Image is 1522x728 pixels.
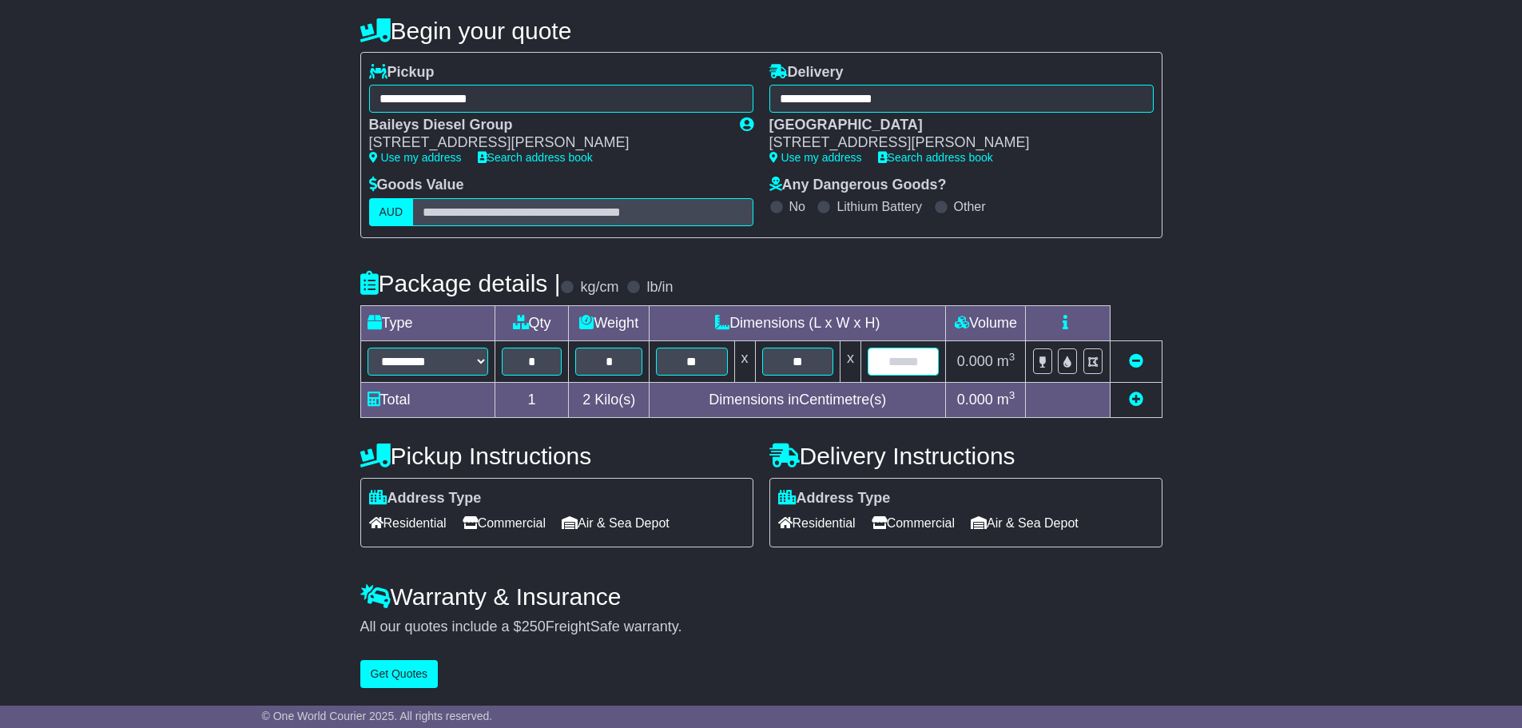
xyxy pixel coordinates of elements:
[957,353,993,369] span: 0.000
[954,199,986,214] label: Other
[946,305,1026,340] td: Volume
[789,199,805,214] label: No
[360,660,439,688] button: Get Quotes
[1129,353,1143,369] a: Remove this item
[840,340,860,382] td: x
[778,490,891,507] label: Address Type
[495,305,569,340] td: Qty
[769,177,947,194] label: Any Dangerous Goods?
[369,198,414,226] label: AUD
[997,353,1015,369] span: m
[837,199,922,214] label: Lithium Battery
[369,117,724,134] div: Baileys Diesel Group
[369,511,447,535] span: Residential
[369,490,482,507] label: Address Type
[971,511,1079,535] span: Air & Sea Depot
[360,619,1162,636] div: All our quotes include a $ FreightSafe warranty.
[360,382,495,417] td: Total
[778,511,856,535] span: Residential
[463,511,546,535] span: Commercial
[734,340,755,382] td: x
[580,279,618,296] label: kg/cm
[369,134,724,152] div: [STREET_ADDRESS][PERSON_NAME]
[369,177,464,194] label: Goods Value
[478,151,593,164] a: Search address book
[1129,392,1143,408] a: Add new item
[1009,351,1015,363] sup: 3
[495,382,569,417] td: 1
[522,619,546,635] span: 250
[769,134,1138,152] div: [STREET_ADDRESS][PERSON_NAME]
[360,18,1162,44] h4: Begin your quote
[262,710,493,722] span: © One World Courier 2025. All rights reserved.
[569,305,650,340] td: Weight
[769,64,844,82] label: Delivery
[360,305,495,340] td: Type
[769,117,1138,134] div: [GEOGRAPHIC_DATA]
[369,64,435,82] label: Pickup
[569,382,650,417] td: Kilo(s)
[582,392,590,408] span: 2
[878,151,993,164] a: Search address book
[1009,389,1015,401] sup: 3
[650,305,946,340] td: Dimensions (L x W x H)
[369,151,462,164] a: Use my address
[360,270,561,296] h4: Package details |
[957,392,993,408] span: 0.000
[562,511,670,535] span: Air & Sea Depot
[360,583,1162,610] h4: Warranty & Insurance
[769,151,862,164] a: Use my address
[872,511,955,535] span: Commercial
[997,392,1015,408] span: m
[646,279,673,296] label: lb/in
[650,382,946,417] td: Dimensions in Centimetre(s)
[769,443,1162,469] h4: Delivery Instructions
[360,443,753,469] h4: Pickup Instructions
